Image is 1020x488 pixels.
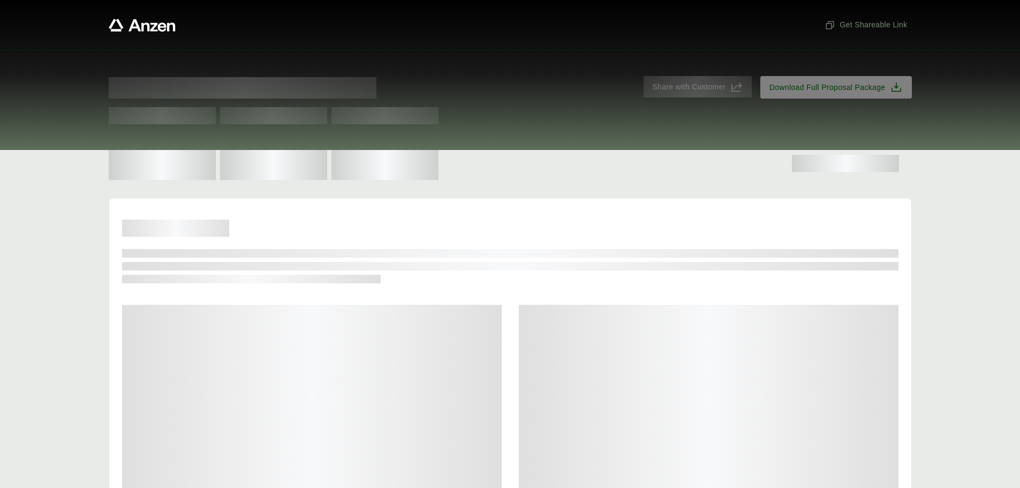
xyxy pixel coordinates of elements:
span: Get Shareable Link [825,19,907,31]
button: Get Shareable Link [820,15,911,35]
span: Test [331,107,439,124]
span: Test [109,107,216,124]
span: Proposal for [109,77,376,99]
a: Anzen website [109,19,176,32]
span: Share with Customer [652,81,726,93]
span: Test [220,107,327,124]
